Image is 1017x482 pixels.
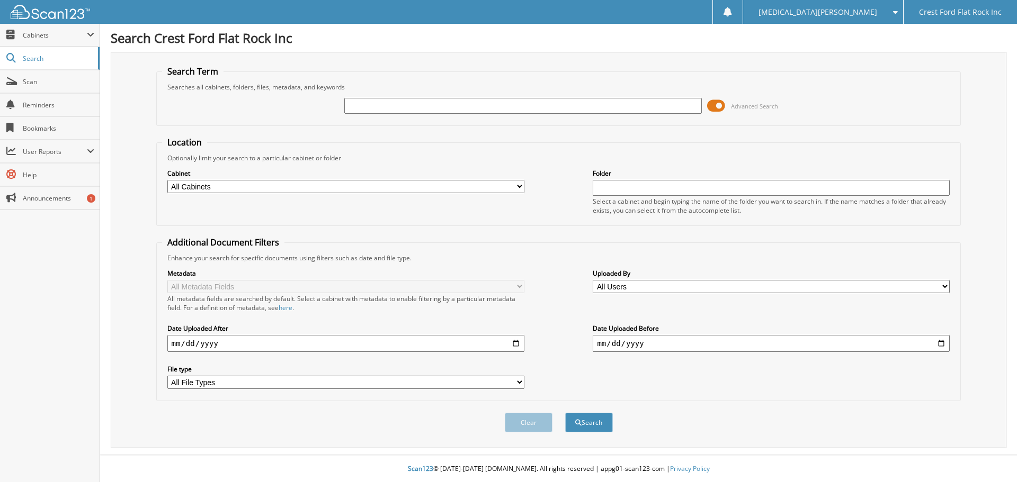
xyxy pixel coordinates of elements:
[100,456,1017,482] div: © [DATE]-[DATE] [DOMAIN_NAME]. All rights reserved | appg01-scan123-com |
[167,335,524,352] input: start
[279,303,292,312] a: here
[111,29,1006,47] h1: Search Crest Ford Flat Rock Inc
[162,153,956,162] div: Optionally limit your search to a particular cabinet or folder
[670,464,710,473] a: Privacy Policy
[167,365,524,374] label: File type
[162,66,224,77] legend: Search Term
[408,464,433,473] span: Scan123
[162,83,956,92] div: Searches all cabinets, folders, files, metadata, and keywords
[23,31,87,40] span: Cabinets
[167,324,524,333] label: Date Uploaded After
[565,413,613,432] button: Search
[593,324,950,333] label: Date Uploaded Before
[731,102,778,110] span: Advanced Search
[23,54,93,63] span: Search
[593,335,950,352] input: end
[919,9,1002,15] span: Crest Ford Flat Rock Inc
[87,194,95,203] div: 1
[593,269,950,278] label: Uploaded By
[505,413,552,432] button: Clear
[593,197,950,215] div: Select a cabinet and begin typing the name of the folder you want to search in. If the name match...
[23,194,94,203] span: Announcements
[167,294,524,312] div: All metadata fields are searched by default. Select a cabinet with metadata to enable filtering b...
[23,147,87,156] span: User Reports
[162,253,956,262] div: Enhance your search for specific documents using filters such as date and file type.
[11,5,90,19] img: scan123-logo-white.svg
[23,77,94,86] span: Scan
[23,170,94,179] span: Help
[23,101,94,110] span: Reminders
[167,269,524,278] label: Metadata
[167,169,524,178] label: Cabinet
[593,169,950,178] label: Folder
[759,9,877,15] span: [MEDICAL_DATA][PERSON_NAME]
[23,124,94,133] span: Bookmarks
[162,137,207,148] legend: Location
[162,237,284,248] legend: Additional Document Filters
